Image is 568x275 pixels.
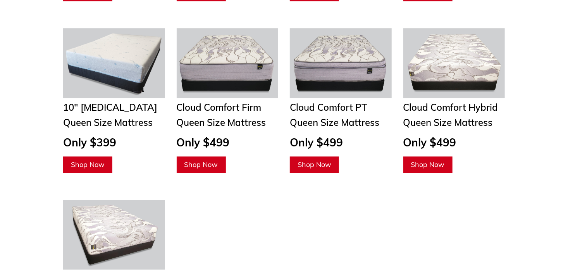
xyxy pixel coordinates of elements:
a: Shop Now [403,156,453,173]
span: Shop Now [71,160,105,169]
a: Shop Now [177,156,226,173]
span: Cloud Comfort Firm [177,101,262,113]
span: Only $499 [177,136,230,149]
a: Shop Now [290,156,339,173]
span: Shop Now [411,160,445,169]
span: Shop Now [298,160,331,169]
a: Shop Now [63,156,112,173]
span: Only $399 [63,136,116,149]
span: Only $499 [403,136,456,149]
span: Queen Size Mattress [403,117,493,128]
img: Cloud Comfort 12 inch Memory Foam Mattress [63,200,165,270]
span: Only $499 [290,136,343,149]
img: cloud-comfort-firm-mattress [177,28,279,98]
span: 10" [MEDICAL_DATA] [63,101,157,113]
span: Queen Size Mattress [177,117,266,128]
img: cloud comfort hybrid mattress [403,28,505,98]
span: Queen Size Mattress [290,117,379,128]
span: Cloud Comfort Hybrid [403,101,498,113]
span: Queen Size Mattress [63,117,153,128]
img: Twin Mattresses From $69 to $169 [63,28,165,98]
span: Cloud Comfort PT [290,101,367,113]
img: cloud-comfort-pillow-top-mattress [290,28,392,98]
span: Shop Now [184,160,218,169]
